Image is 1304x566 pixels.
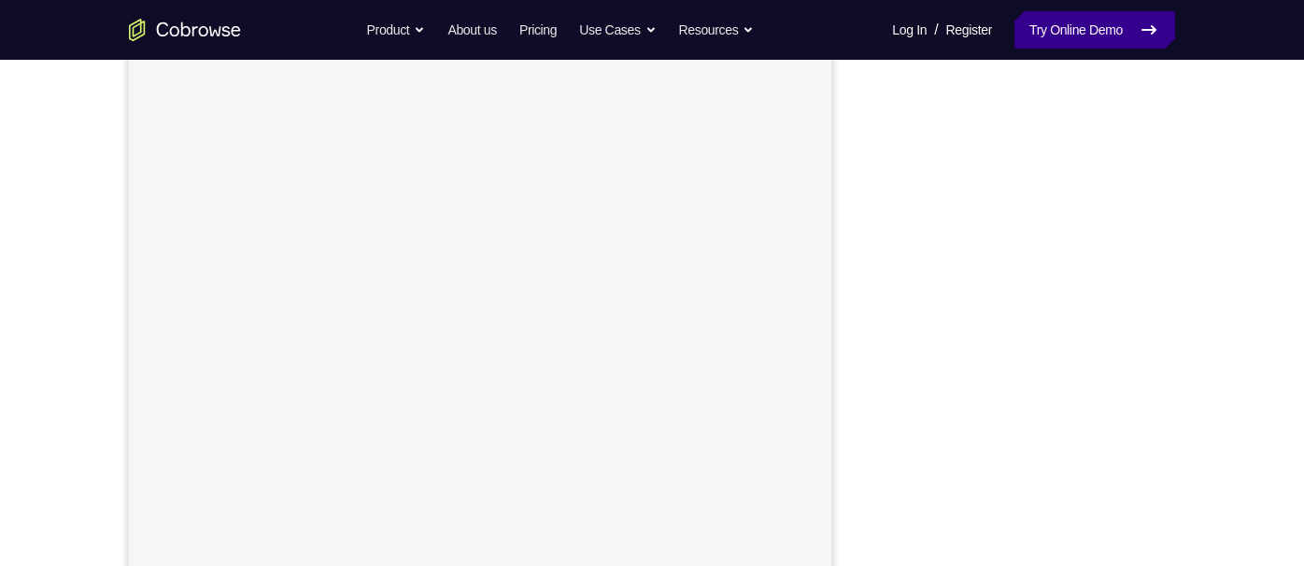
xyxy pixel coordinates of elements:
[679,11,755,49] button: Resources
[129,19,241,41] a: Go to the home page
[1014,11,1175,49] a: Try Online Demo
[892,11,927,49] a: Log In
[946,11,992,49] a: Register
[519,11,557,49] a: Pricing
[579,11,656,49] button: Use Cases
[367,11,426,49] button: Product
[447,11,496,49] a: About us
[934,19,938,41] span: /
